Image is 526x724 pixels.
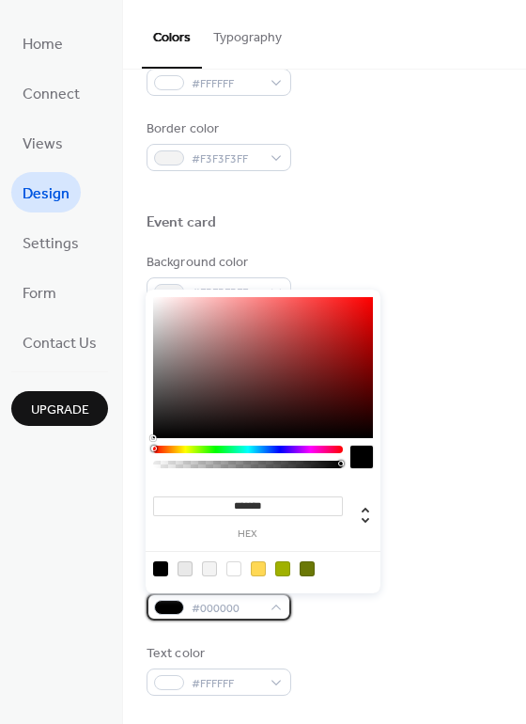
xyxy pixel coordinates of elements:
div: Event card [147,213,216,233]
a: Form [11,272,68,312]
div: rgb(0, 0, 0) [153,561,168,576]
span: Settings [23,229,79,259]
div: rgb(233, 233, 233) [178,561,193,576]
a: Connect [11,72,91,113]
div: rgb(255, 255, 255) [226,561,241,576]
a: Contact Us [11,322,108,362]
span: Contact Us [23,329,97,358]
a: Design [11,172,81,212]
div: Border color [147,119,287,139]
div: rgb(243, 243, 243) [202,561,217,576]
div: rgb(107, 120, 6) [300,561,315,576]
button: Upgrade [11,391,108,426]
span: #000000 [192,599,261,619]
span: #F3F3F3FF [192,150,261,169]
span: Views [23,130,63,159]
span: #F3F3F3FF [192,283,261,303]
span: Connect [23,80,80,109]
span: #FFFFFF [192,74,261,94]
div: Background color [147,253,287,273]
span: Home [23,30,63,59]
a: Views [11,122,74,163]
div: Text color [147,644,287,664]
a: Settings [11,222,90,262]
a: Home [11,23,74,63]
span: Form [23,279,56,308]
span: Upgrade [31,401,89,420]
div: rgb(160, 177, 0) [275,561,290,576]
div: rgb(255, 216, 84) [251,561,266,576]
span: #FFFFFF [192,674,261,694]
label: hex [153,529,343,540]
span: Design [23,180,70,209]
